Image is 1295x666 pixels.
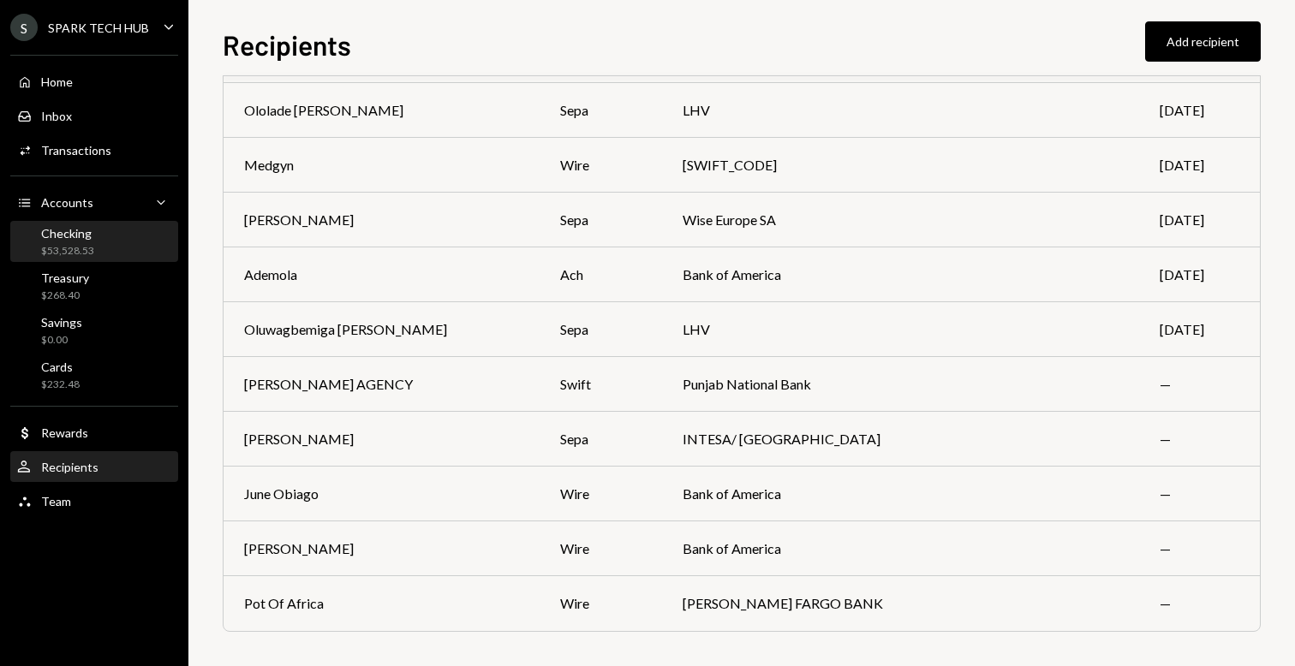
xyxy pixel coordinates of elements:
td: [DATE] [1139,83,1260,138]
td: [PERSON_NAME] FARGO BANK [662,576,1140,631]
div: Ademola [244,265,297,285]
td: [DATE] [1139,138,1260,193]
div: June Obiago [244,484,319,504]
td: — [1139,357,1260,412]
td: LHV [662,302,1140,357]
td: LHV [662,83,1140,138]
div: Treasury [41,271,89,285]
div: Inbox [41,109,72,123]
td: [DATE] [1139,247,1260,302]
div: $0.00 [41,333,82,348]
div: $232.48 [41,378,80,392]
div: sepa [560,429,642,449]
td: Wise Europe SA [662,193,1140,247]
div: sepa [560,100,642,121]
div: Savings [41,315,82,330]
div: Rewards [41,425,88,440]
div: Recipients [41,460,98,474]
div: sepa [560,319,642,340]
td: Bank of America [662,467,1140,521]
h1: Recipients [223,27,351,62]
div: [PERSON_NAME] AGENCY [244,374,413,395]
div: wire [560,484,642,504]
a: Savings$0.00 [10,310,178,351]
a: Team [10,485,178,516]
div: Oluwagbemiga [PERSON_NAME] [244,319,447,340]
div: Accounts [41,195,93,210]
a: Rewards [10,417,178,448]
td: [DATE] [1139,193,1260,247]
div: S [10,14,38,41]
div: $53,528.53 [41,244,94,259]
td: — [1139,412,1260,467]
div: wire [560,155,642,175]
div: Team [41,494,71,508]
a: Transactions [10,134,178,165]
td: Punjab National Bank [662,357,1140,412]
button: Add recipient [1145,21,1261,62]
td: INTESA/ [GEOGRAPHIC_DATA] [662,412,1140,467]
td: — [1139,521,1260,576]
a: Recipients [10,451,178,482]
td: [SWIFT_CODE] [662,138,1140,193]
a: Inbox [10,100,178,131]
td: Bank of America [662,247,1140,302]
div: [PERSON_NAME] [244,429,354,449]
td: Bank of America [662,521,1140,576]
div: Ololade [PERSON_NAME] [244,100,403,121]
a: Home [10,66,178,97]
div: Checking [41,226,94,241]
a: Treasury$268.40 [10,265,178,306]
td: — [1139,467,1260,521]
div: sepa [560,210,642,230]
div: wire [560,538,642,559]
div: swift [560,374,642,395]
td: — [1139,576,1260,631]
div: Cards [41,360,80,374]
a: Checking$53,528.53 [10,221,178,262]
a: Accounts [10,187,178,217]
div: Home [41,74,73,89]
div: SPARK TECH HUB [48,21,149,35]
div: ach [560,265,642,285]
div: [PERSON_NAME] [244,210,354,230]
div: [PERSON_NAME] [244,538,354,559]
a: Cards$232.48 [10,354,178,395]
div: $268.40 [41,288,89,303]
div: Pot Of Africa [244,593,324,614]
div: Transactions [41,143,111,158]
div: Medgyn [244,155,294,175]
div: wire [560,593,642,614]
td: [DATE] [1139,302,1260,357]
